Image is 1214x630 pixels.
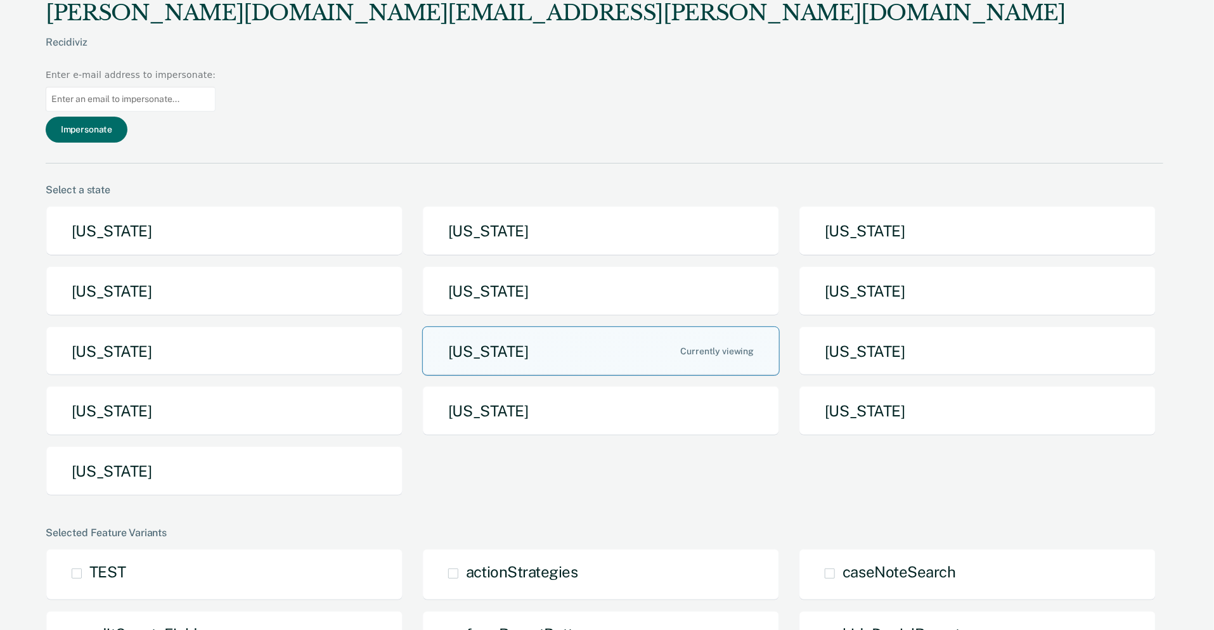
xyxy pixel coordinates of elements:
div: Enter e-mail address to impersonate: [46,68,216,82]
div: Recidiviz [46,36,1066,68]
button: [US_STATE] [799,386,1156,436]
div: Select a state [46,184,1163,196]
button: [US_STATE] [46,326,403,376]
button: [US_STATE] [422,206,780,256]
button: [US_STATE] [422,386,780,436]
button: [US_STATE] [422,266,780,316]
button: [US_STATE] [46,446,403,496]
div: Selected Feature Variants [46,527,1163,539]
button: [US_STATE] [46,206,403,256]
button: [US_STATE] [46,266,403,316]
button: [US_STATE] [799,266,1156,316]
span: caseNoteSearch [843,563,955,581]
button: [US_STATE] [799,206,1156,256]
button: [US_STATE] [422,326,780,376]
button: [US_STATE] [46,386,403,436]
button: [US_STATE] [799,326,1156,376]
input: Enter an email to impersonate... [46,87,216,112]
span: TEST [89,563,126,581]
span: actionStrategies [466,563,578,581]
button: Impersonate [46,117,127,143]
